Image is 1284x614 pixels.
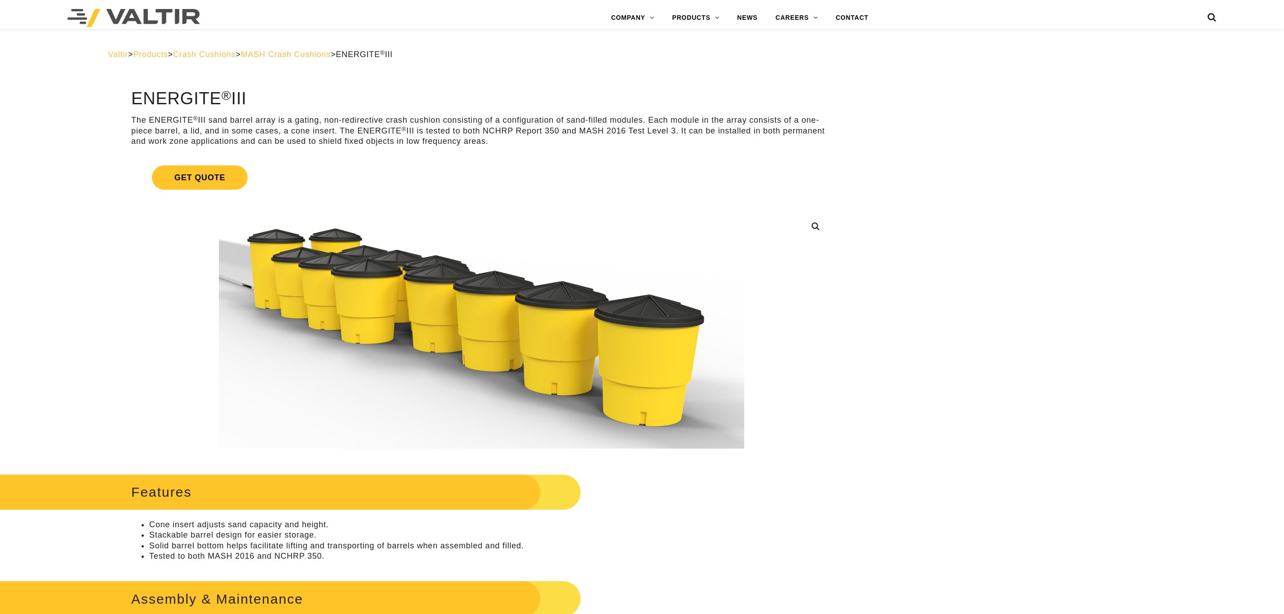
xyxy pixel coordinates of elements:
span: Get Quote [152,165,248,190]
li: Solid barrel bottom helps facilitate lifting and transporting of barrels when assembled and filled. [149,541,832,551]
sup: ® [402,126,407,133]
h1: ENERGITE III [131,89,832,108]
p: The ENERGITE III sand barrel array is a gating, non-redirective crash cushion consisting of a con... [131,115,832,147]
div: > > > > [108,49,1176,60]
a: Valtir [108,50,128,59]
a: CAREERS [767,9,827,27]
a: CONTACT [826,9,877,27]
span: ENERGITE III [336,50,393,59]
sup: ® [222,88,231,102]
li: Cone insert adjusts sand capacity and height. [149,520,832,530]
a: Products [133,50,168,59]
sup: ® [380,49,385,56]
a: MASH Crash Cushions [241,50,331,59]
a: NEWS [728,9,766,27]
img: Valtir [67,9,200,27]
a: Get Quote [131,155,832,200]
a: Crash Cushions [173,50,235,59]
sup: ® [193,115,198,122]
li: Stackable barrel design for easier storage. [149,530,832,540]
a: PRODUCTS [663,9,729,27]
a: COMPANY [602,9,663,27]
li: Tested to both MASH 2016 and NCHRP 350. [149,551,832,561]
